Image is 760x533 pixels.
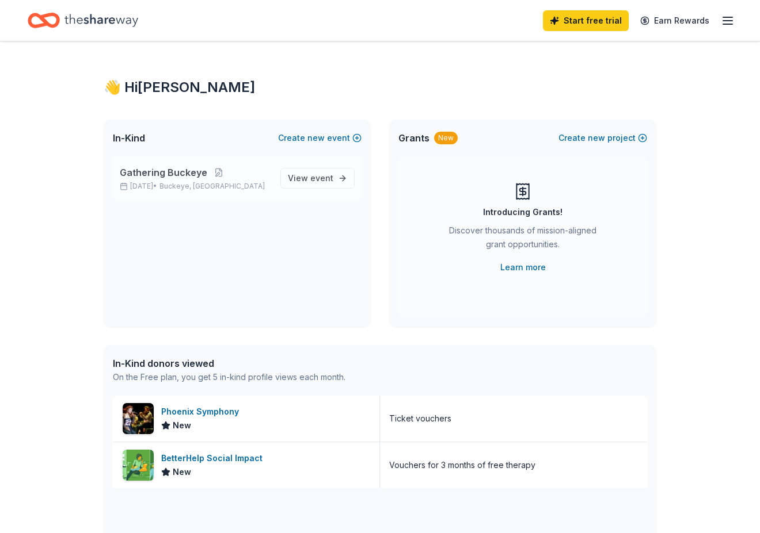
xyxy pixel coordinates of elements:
[113,356,345,370] div: In-Kind donors viewed
[120,182,271,191] p: [DATE] •
[120,166,207,179] span: Gathering Buckeye
[280,168,355,189] a: View event
[483,205,563,219] div: Introducing Grants!
[123,450,154,481] img: Image for BetterHelp Social Impact
[310,173,333,183] span: event
[173,419,191,432] span: New
[389,458,535,472] div: Vouchers for 3 months of free therapy
[633,10,716,31] a: Earn Rewards
[398,131,430,145] span: Grants
[307,131,325,145] span: new
[104,78,656,97] div: 👋 Hi [PERSON_NAME]
[500,260,546,274] a: Learn more
[113,131,145,145] span: In-Kind
[389,412,451,425] div: Ticket vouchers
[444,224,601,256] div: Discover thousands of mission-aligned grant opportunities.
[434,132,458,144] div: New
[543,10,629,31] a: Start free trial
[123,403,154,434] img: Image for Phoenix Symphony
[588,131,605,145] span: new
[173,465,191,479] span: New
[159,182,265,191] span: Buckeye, [GEOGRAPHIC_DATA]
[161,451,267,465] div: BetterHelp Social Impact
[288,171,333,185] span: View
[558,131,647,145] button: Createnewproject
[28,7,138,34] a: Home
[113,370,345,384] div: On the Free plan, you get 5 in-kind profile views each month.
[161,405,244,419] div: Phoenix Symphony
[278,131,362,145] button: Createnewevent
